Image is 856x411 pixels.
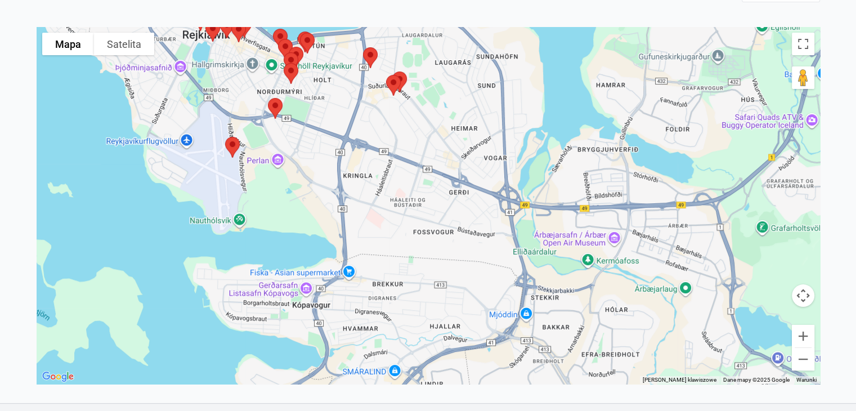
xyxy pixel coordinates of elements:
[792,348,814,370] button: Pomniejsz
[42,33,94,55] button: Pokaż mapę ulic
[723,377,790,383] span: Dane mapy ©2025 Google
[796,377,817,383] a: Warunki (otwiera się w nowej karcie)
[792,66,814,89] button: Przeciągnij Pegmana na mapę, by otworzyć widok Street View
[792,325,814,347] button: Powiększ
[94,33,154,55] button: Pokaż zdjęcia satelitarne
[643,376,716,384] button: Skróty klawiszowe
[792,33,814,55] button: Włącz widok pełnoekranowy
[792,284,814,307] button: Sterowanie kamerą na mapie
[39,369,77,384] a: Pokaż ten obszar w Mapach Google (otwiera się w nowym oknie)
[39,369,77,384] img: Google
